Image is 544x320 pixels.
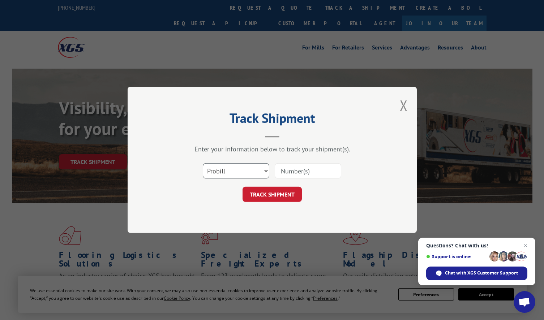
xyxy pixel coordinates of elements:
[400,96,408,115] button: Close modal
[426,254,487,259] span: Support is online
[164,113,381,127] h2: Track Shipment
[445,270,518,276] span: Chat with XGS Customer Support
[514,291,535,313] div: Open chat
[243,187,302,202] button: TRACK SHIPMENT
[275,164,341,179] input: Number(s)
[426,243,527,248] span: Questions? Chat with us!
[164,145,381,153] div: Enter your information below to track your shipment(s).
[426,267,527,280] div: Chat with XGS Customer Support
[521,241,530,250] span: Close chat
